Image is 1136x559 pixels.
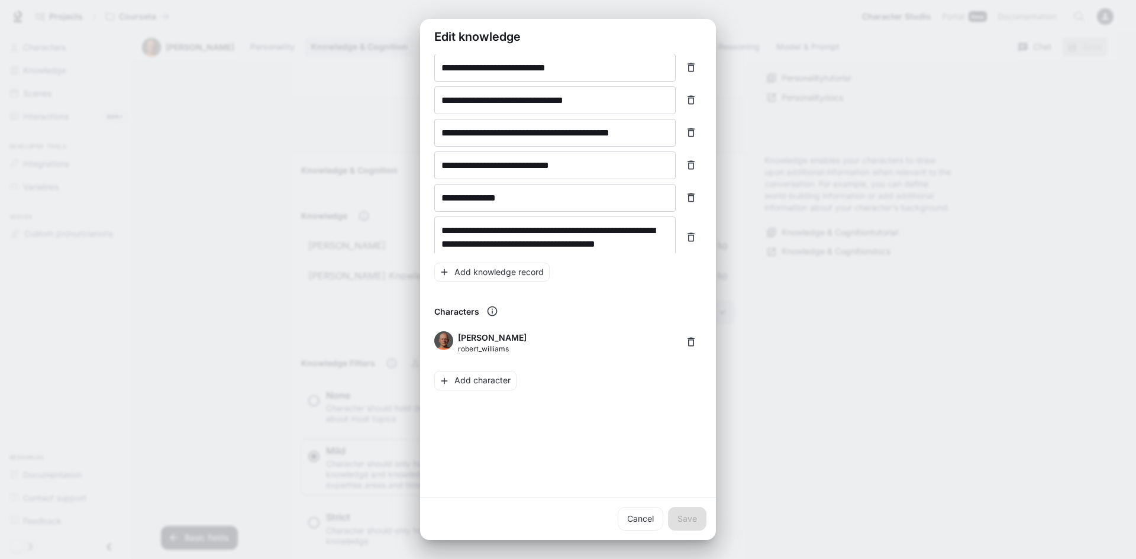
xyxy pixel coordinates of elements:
button: Add knowledge record [434,263,550,282]
a: Cancel [618,507,663,531]
h2: Edit knowledge [420,19,716,54]
p: robert_williams [458,344,527,354]
p: Characters [434,305,479,318]
span: Delete [680,331,702,357]
p: [PERSON_NAME] [458,331,527,344]
button: Add character [434,371,517,390]
img: Robert Williams [434,331,453,350]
